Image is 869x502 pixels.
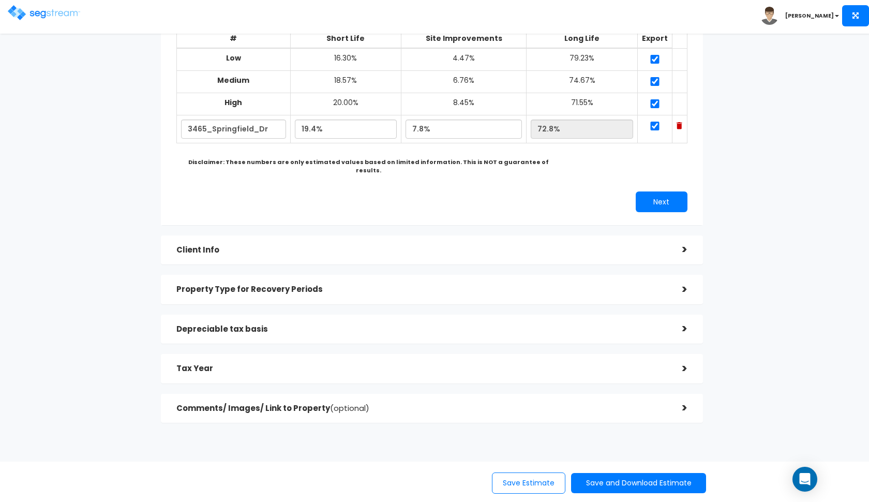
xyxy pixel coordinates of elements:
[638,29,672,49] th: Export
[667,321,687,337] div: >
[330,403,369,414] span: (optional)
[176,325,667,334] h5: Depreciable tax basis
[492,473,565,494] button: Save Estimate
[401,29,527,49] th: Site Improvements
[290,71,401,93] td: 18.57%
[667,361,687,377] div: >
[401,48,527,71] td: 4.47%
[785,12,834,20] b: [PERSON_NAME]
[176,246,667,255] h5: Client Info
[176,404,667,413] h5: Comments/ Images/ Link to Property
[667,400,687,416] div: >
[636,191,687,212] button: Next
[667,242,687,258] div: >
[188,158,549,174] b: Disclaimer: These numbers are only estimated values based on limited information. This is NOT a g...
[526,71,638,93] td: 74.67%
[667,282,687,298] div: >
[176,29,290,49] th: #
[401,71,527,93] td: 6.76%
[290,48,401,71] td: 16.30%
[217,75,249,85] b: Medium
[526,93,638,115] td: 71.55%
[677,122,682,129] img: Trash Icon
[224,97,242,108] b: High
[176,364,667,373] h5: Tax Year
[792,467,817,492] div: Open Intercom Messenger
[8,5,80,20] img: logo.png
[526,29,638,49] th: Long Life
[176,285,667,294] h5: Property Type for Recovery Periods
[290,29,401,49] th: Short Life
[526,48,638,71] td: 79.23%
[226,53,241,63] b: Low
[760,7,778,25] img: avatar.png
[571,473,706,493] button: Save and Download Estimate
[290,93,401,115] td: 20.00%
[401,93,527,115] td: 8.45%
